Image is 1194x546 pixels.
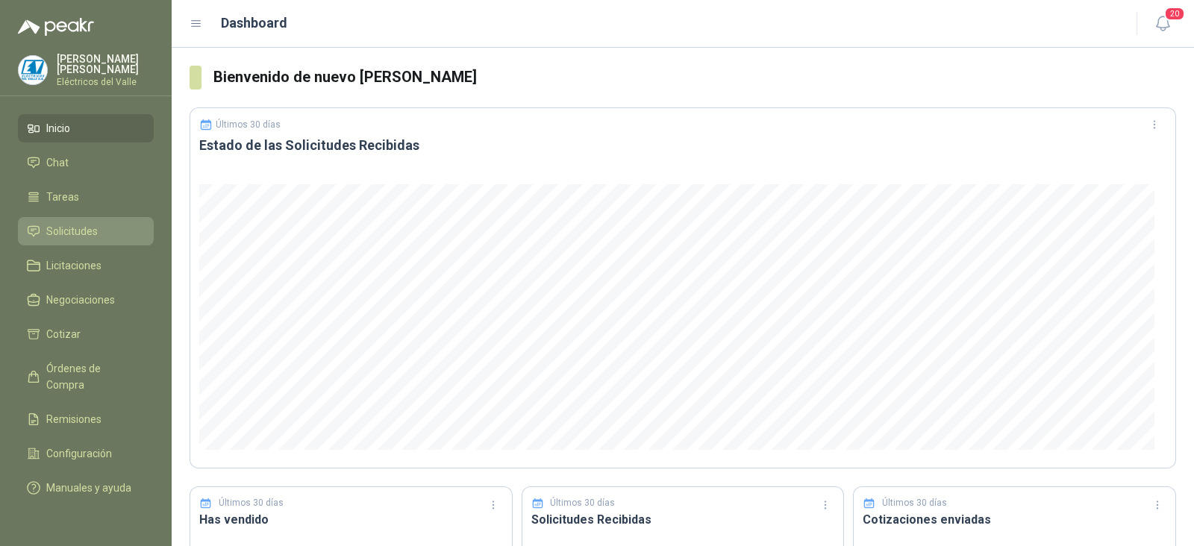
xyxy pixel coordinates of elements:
span: Negociaciones [46,292,115,308]
a: Configuración [18,439,154,468]
h1: Dashboard [221,13,287,34]
h3: Estado de las Solicitudes Recibidas [199,136,1166,154]
p: Últimos 30 días [216,119,281,130]
h3: Cotizaciones enviadas [863,510,1166,529]
span: Solicitudes [46,223,98,239]
h3: Solicitudes Recibidas [531,510,835,529]
a: Cotizar [18,320,154,348]
span: Tareas [46,189,79,205]
span: Manuales y ayuda [46,480,131,496]
p: [PERSON_NAME] [PERSON_NAME] [57,54,154,75]
a: Órdenes de Compra [18,354,154,399]
a: Solicitudes [18,217,154,245]
span: Licitaciones [46,257,101,274]
img: Company Logo [19,56,47,84]
a: Negociaciones [18,286,154,314]
img: Logo peakr [18,18,94,36]
button: 20 [1149,10,1176,37]
a: Manuales y ayuda [18,474,154,502]
h3: Has vendido [199,510,503,529]
h3: Bienvenido de nuevo [PERSON_NAME] [213,66,1176,89]
span: Remisiones [46,411,101,427]
span: Cotizar [46,326,81,342]
span: Inicio [46,120,70,136]
a: Tareas [18,183,154,211]
a: Licitaciones [18,251,154,280]
a: Chat [18,148,154,177]
span: Órdenes de Compra [46,360,140,393]
p: Eléctricos del Valle [57,78,154,87]
p: Últimos 30 días [550,496,615,510]
p: Últimos 30 días [219,496,284,510]
a: Inicio [18,114,154,142]
span: 20 [1164,7,1185,21]
p: Últimos 30 días [882,496,947,510]
a: Remisiones [18,405,154,433]
span: Chat [46,154,69,171]
span: Configuración [46,445,112,462]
